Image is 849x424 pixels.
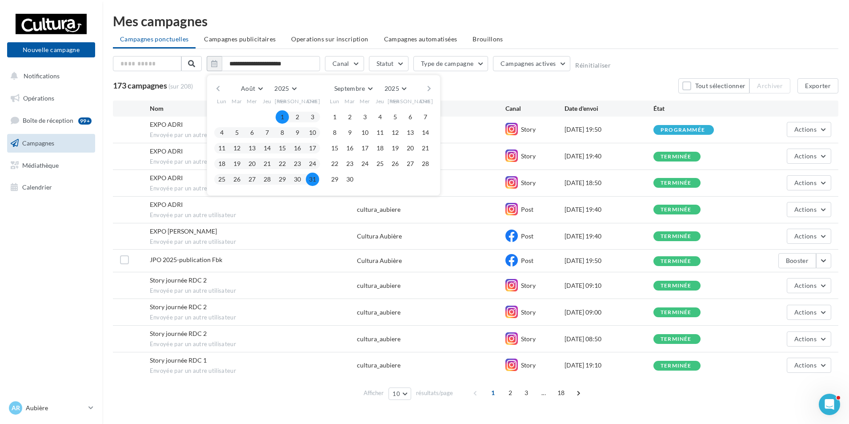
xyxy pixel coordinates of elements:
button: Actions [787,122,831,137]
span: Envoyée par un autre utilisateur [150,340,357,348]
button: 10 [358,126,372,139]
span: Actions [794,152,817,160]
span: Actions [794,361,817,369]
div: cultura_aubiere [357,205,400,214]
div: cultura_aubiere [357,308,400,317]
button: 12 [388,126,402,139]
button: 9 [291,126,304,139]
div: Cultura Aubière [357,256,402,265]
div: [DATE] 19:40 [565,205,653,214]
button: 16 [343,141,356,155]
div: État [653,104,742,113]
button: 26 [388,157,402,170]
button: 20 [245,157,259,170]
span: Story journée RDC 2 [150,303,207,311]
span: EXPO ADRI [150,201,183,208]
span: Story [521,179,536,186]
span: Story [521,361,536,369]
span: Notifications [24,72,60,80]
button: Actions [787,358,831,373]
button: 7 [419,110,432,124]
button: Actions [787,175,831,190]
button: Actions [787,331,831,347]
a: Campagnes [5,134,97,153]
button: 17 [306,141,319,155]
div: 99+ [78,117,92,125]
span: 1 [486,386,500,400]
span: ... [537,386,551,400]
button: 11 [373,126,387,139]
div: cultura_aubiere [357,335,400,343]
button: 20 [404,141,417,155]
button: 10 [306,126,319,139]
span: Opérations [23,94,54,102]
span: Jeu [263,97,272,105]
button: 29 [328,173,341,186]
iframe: Intercom live chat [819,394,840,415]
div: Date d'envoi [565,104,653,113]
span: Post [521,206,533,213]
div: terminée [661,336,692,342]
button: 1 [276,110,289,124]
button: Statut [369,56,408,71]
button: 23 [291,157,304,170]
div: terminée [661,363,692,369]
div: terminée [661,180,692,186]
div: [DATE] 09:00 [565,308,653,317]
button: 12 [230,141,244,155]
span: Actions [794,125,817,133]
button: 2 [291,110,304,124]
span: Septembre [334,85,365,92]
div: cultura_aubiere [357,361,400,370]
div: terminée [661,207,692,213]
button: 17 [358,141,372,155]
div: programmée [661,127,705,133]
span: Story journée RDC 2 [150,330,207,337]
button: Booster [778,253,816,268]
span: 2025 [384,85,399,92]
span: Campagnes actives [501,60,556,67]
button: 22 [328,157,341,170]
button: 3 [306,110,319,124]
div: [DATE] 19:40 [565,152,653,161]
span: EXPO ADRI [150,174,183,182]
span: Dim [307,97,318,105]
p: Aubière [26,404,85,412]
button: 18 [215,157,228,170]
button: Septembre [331,82,376,95]
div: Canal [505,104,565,113]
button: 8 [276,126,289,139]
button: Actions [787,149,831,164]
span: Story [521,152,536,160]
span: Campagnes publicitaires [204,35,276,43]
div: Cultura Aubière [357,232,402,241]
span: Actions [794,282,817,289]
button: 3 [358,110,372,124]
div: cultura_aubiere [357,281,400,290]
div: terminée [661,310,692,315]
span: Actions [794,206,817,213]
span: Mar [344,97,355,105]
div: terminée [661,154,692,160]
button: 28 [419,157,432,170]
button: 2025 [271,82,300,95]
div: [DATE] 19:10 [565,361,653,370]
button: 19 [388,141,402,155]
button: 31 [306,173,319,186]
span: Ar [12,404,20,412]
button: 18 [373,141,387,155]
button: 14 [419,126,432,139]
button: 15 [328,141,341,155]
span: (sur 208) [168,82,193,91]
button: Tout sélectionner [678,78,749,93]
span: JPO 2025-publication Fbk [150,256,222,263]
span: Envoyée par un autre utilisateur [150,314,357,322]
span: EXPO ADRI [150,121,183,128]
span: Story journée RDC 1 [150,356,207,364]
span: Envoyée par un autre utilisateur [150,131,357,139]
a: Médiathèque [5,156,97,175]
span: Jeu [376,97,384,105]
span: Envoyée par un autre utilisateur [150,185,357,193]
button: 10 [388,388,411,400]
span: EXPO ADRI [150,147,183,155]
